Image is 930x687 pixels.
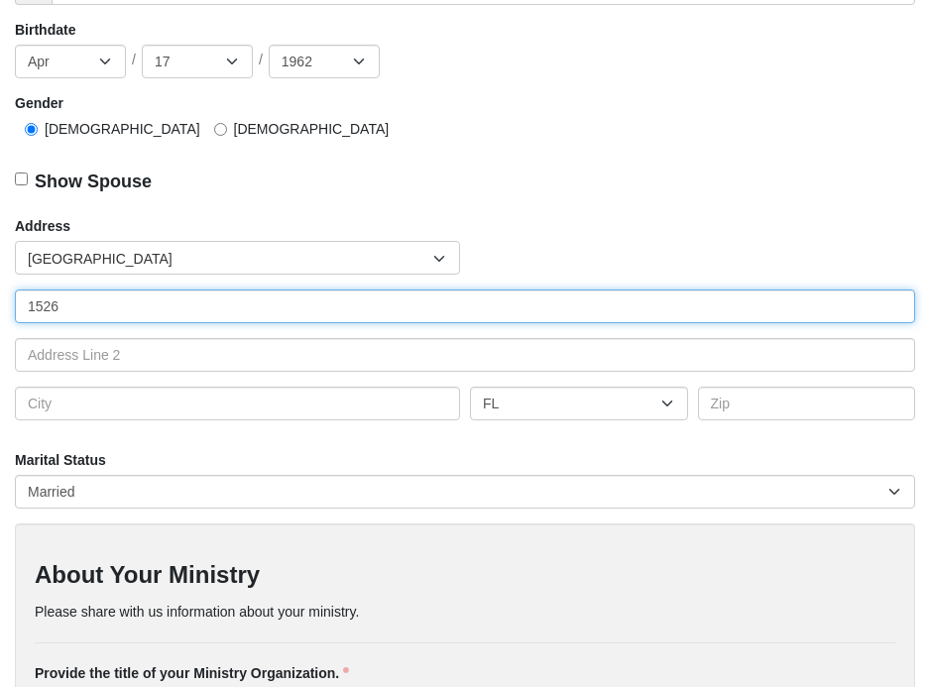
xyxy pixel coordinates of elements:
span: Show Spouse [35,172,152,191]
label: Gender [15,93,63,113]
input: [DEMOGRAPHIC_DATA] [25,123,38,136]
span: / [259,50,263,71]
h3: About Your Ministry [35,561,895,590]
input: Address Line 2 [15,338,915,372]
span: [DEMOGRAPHIC_DATA] [234,121,390,137]
input: [DEMOGRAPHIC_DATA] [214,123,227,136]
input: Show Spouse [15,172,28,185]
span: [DEMOGRAPHIC_DATA] [45,121,200,137]
p: Please share with us information about your ministry. [35,602,895,623]
input: Address Line 1 [15,289,915,323]
label: Address [15,216,70,236]
label: Provide the title of your Ministry Organization. [35,663,349,683]
label: Birthdate [15,20,75,40]
span: / [132,50,136,71]
span: [GEOGRAPHIC_DATA] [28,242,433,276]
input: City [15,387,460,420]
input: Zip [698,387,916,420]
label: Marital Status [15,450,106,470]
